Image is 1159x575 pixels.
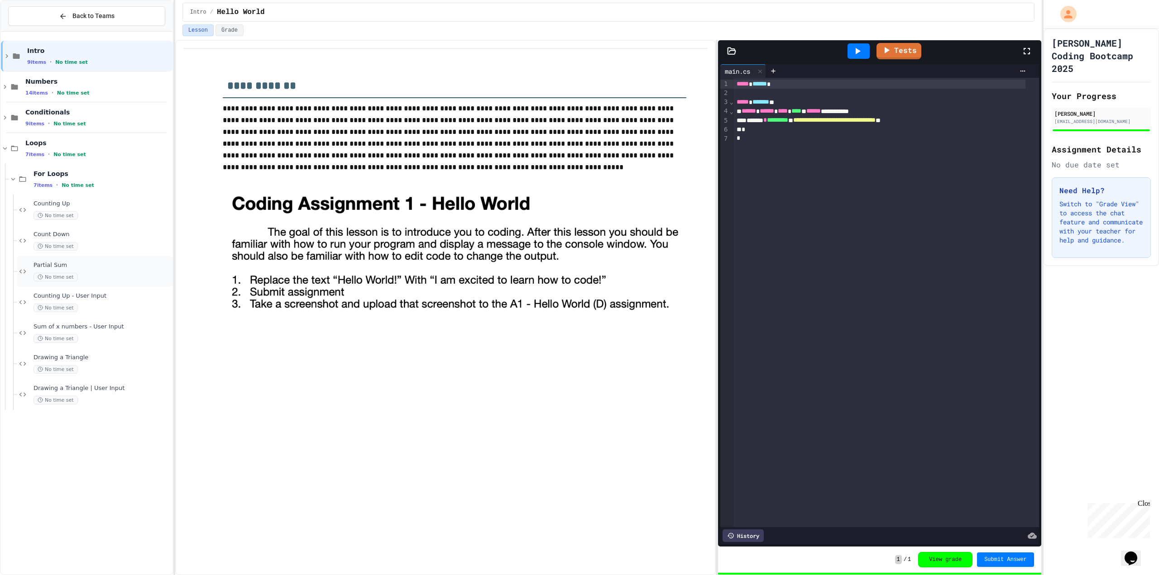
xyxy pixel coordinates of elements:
span: • [48,151,50,158]
span: Intro [27,47,171,55]
span: 9 items [25,121,44,127]
span: • [48,120,50,127]
span: 7 items [34,182,53,188]
span: Drawing a Triangle | User Input [34,385,171,392]
button: Back to Teams [8,6,165,26]
span: Fold line [729,108,734,115]
span: No time set [34,211,78,220]
div: main.cs [720,64,766,78]
button: Grade [216,24,244,36]
button: View grade [918,552,972,567]
div: My Account [1051,4,1079,24]
span: Partial Sum [34,261,171,269]
span: Conditionals [25,108,171,116]
span: / [210,9,213,16]
div: Chat with us now!Close [4,4,62,57]
span: Sum of x numbers - User Input [34,323,171,331]
span: • [52,89,53,96]
div: [PERSON_NAME] [1054,109,1148,118]
div: 2 [720,89,729,98]
span: No time set [62,182,94,188]
span: Loops [25,139,171,147]
button: Submit Answer [977,552,1034,567]
div: 6 [720,125,729,134]
a: Tests [876,43,921,59]
span: • [56,181,58,189]
span: No time set [34,396,78,404]
div: main.cs [720,67,755,76]
iframe: chat widget [1121,539,1150,566]
div: History [723,529,764,542]
span: Fold line [729,98,734,105]
span: No time set [53,121,86,127]
h3: Need Help? [1059,185,1143,196]
span: No time set [55,59,88,65]
span: No time set [34,365,78,374]
h2: Your Progress [1052,90,1151,102]
p: Switch to "Grade View" to access the chat feature and communicate with your teacher for help and ... [1059,200,1143,245]
div: 4 [720,107,729,116]
span: Counting Up - User Input [34,292,171,300]
span: Back to Teams [72,11,115,21]
span: 1 [895,555,902,564]
span: 9 items [27,59,46,65]
iframe: chat widget [1084,499,1150,538]
span: 7 items [25,152,44,157]
h2: Assignment Details [1052,143,1151,156]
span: 1 [908,556,911,563]
span: No time set [34,334,78,343]
span: No time set [53,152,86,157]
span: Counting Up [34,200,171,208]
span: No time set [57,90,90,96]
span: Count Down [34,231,171,238]
span: Submit Answer [984,556,1027,563]
button: Lesson [182,24,214,36]
div: 7 [720,134,729,143]
div: 5 [720,116,729,125]
span: / [904,556,907,563]
h1: [PERSON_NAME] Coding Bootcamp 2025 [1052,37,1151,75]
div: 3 [720,98,729,107]
span: No time set [34,242,78,251]
div: [EMAIL_ADDRESS][DOMAIN_NAME] [1054,118,1148,125]
span: • [50,58,52,66]
span: No time set [34,273,78,281]
div: 1 [720,80,729,89]
span: Drawing a Triangle [34,354,171,361]
span: Intro [190,9,206,16]
span: 14 items [25,90,48,96]
span: Hello World [217,7,265,18]
span: No time set [34,304,78,312]
span: Numbers [25,77,171,86]
div: No due date set [1052,159,1151,170]
span: For Loops [34,170,171,178]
